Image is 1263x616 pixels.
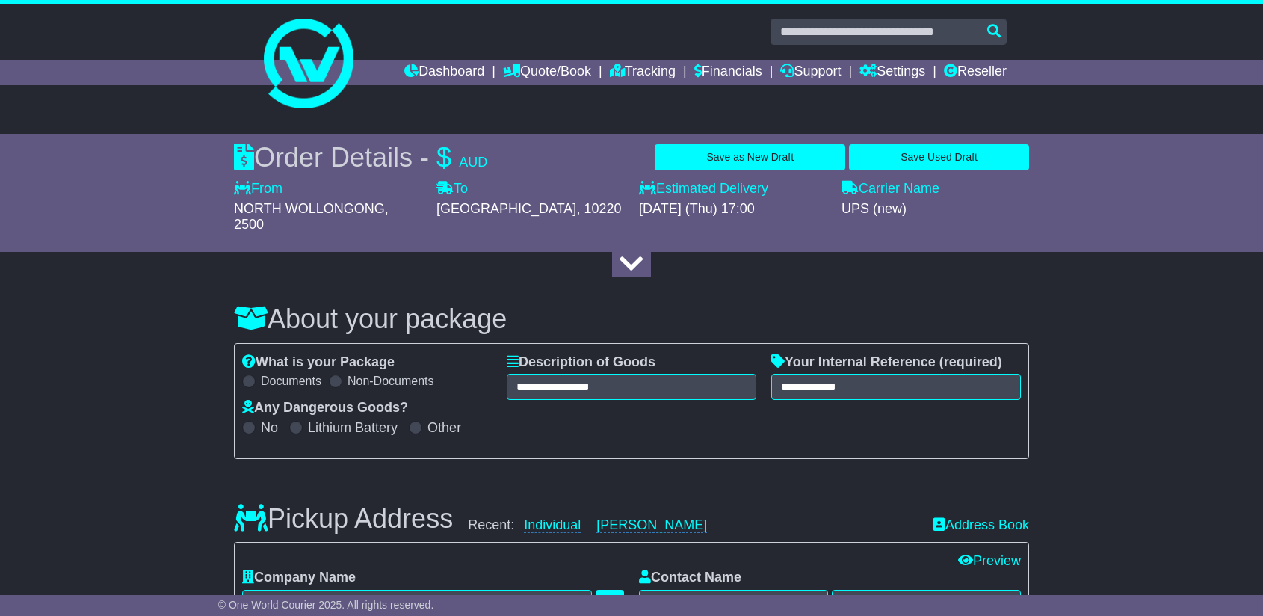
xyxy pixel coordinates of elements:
label: What is your Package [242,354,395,371]
div: Order Details - [234,141,487,173]
span: NORTH WOLLONGONG [234,201,385,216]
a: Quote/Book [503,60,591,85]
h3: Pickup Address [234,504,453,534]
label: Your Internal Reference (required) [771,354,1002,371]
a: Support [780,60,841,85]
a: Settings [859,60,925,85]
label: Other [427,420,461,437]
label: Carrier Name [842,181,939,197]
label: Non-Documents [348,374,434,388]
label: Any Dangerous Goods? [242,400,408,416]
label: From [234,181,282,197]
span: AUD [459,155,487,170]
span: , 10220 [576,201,621,216]
span: , 2500 [234,201,389,232]
span: © One World Courier 2025. All rights reserved. [218,599,434,611]
a: Dashboard [404,60,484,85]
a: Financials [694,60,762,85]
span: $ [436,142,451,173]
label: Company Name [242,570,356,586]
a: Preview [958,553,1021,568]
a: Individual [524,517,581,533]
span: [GEOGRAPHIC_DATA] [436,201,576,216]
label: Contact Name [639,570,741,586]
div: Recent: [468,517,918,534]
a: [PERSON_NAME] [596,517,707,533]
button: Save as New Draft [655,144,845,170]
button: Save Used Draft [849,144,1029,170]
label: Documents [261,374,321,388]
a: Address Book [933,517,1029,534]
a: Tracking [610,60,676,85]
label: No [261,420,278,437]
div: UPS (new) [842,201,1029,218]
label: To [436,181,468,197]
a: Reseller [944,60,1007,85]
label: Description of Goods [507,354,655,371]
label: Lithium Battery [308,420,398,437]
div: [DATE] (Thu) 17:00 [639,201,827,218]
h3: About your package [234,304,1029,334]
label: Estimated Delivery [639,181,827,197]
